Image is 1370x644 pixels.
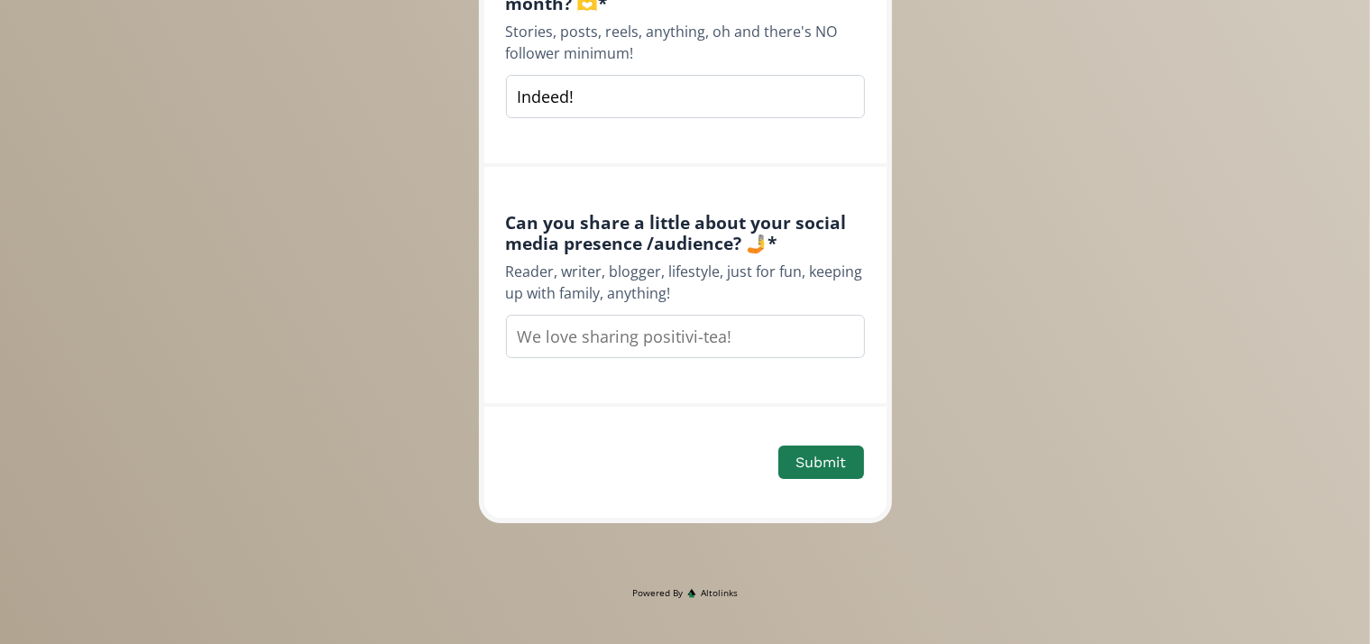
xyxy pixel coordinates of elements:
[506,21,865,64] div: Stories, posts, reels, anything, oh and there's NO follower minimum!
[687,589,696,598] img: favicon-32x32.png
[506,261,865,304] div: Reader, writer, blogger, lifestyle, just for fun, keeping up with family, anything!
[506,315,865,358] input: We love sharing positivi-tea!
[778,446,863,479] button: Submit
[506,75,865,118] input: Can't wait to see your posts!
[506,212,865,253] h4: Can you share a little about your social media presence /audience? 🤳 *
[632,586,683,600] span: Powered By
[701,586,738,600] span: Altolinks
[474,586,897,600] a: Powered ByAltolinks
